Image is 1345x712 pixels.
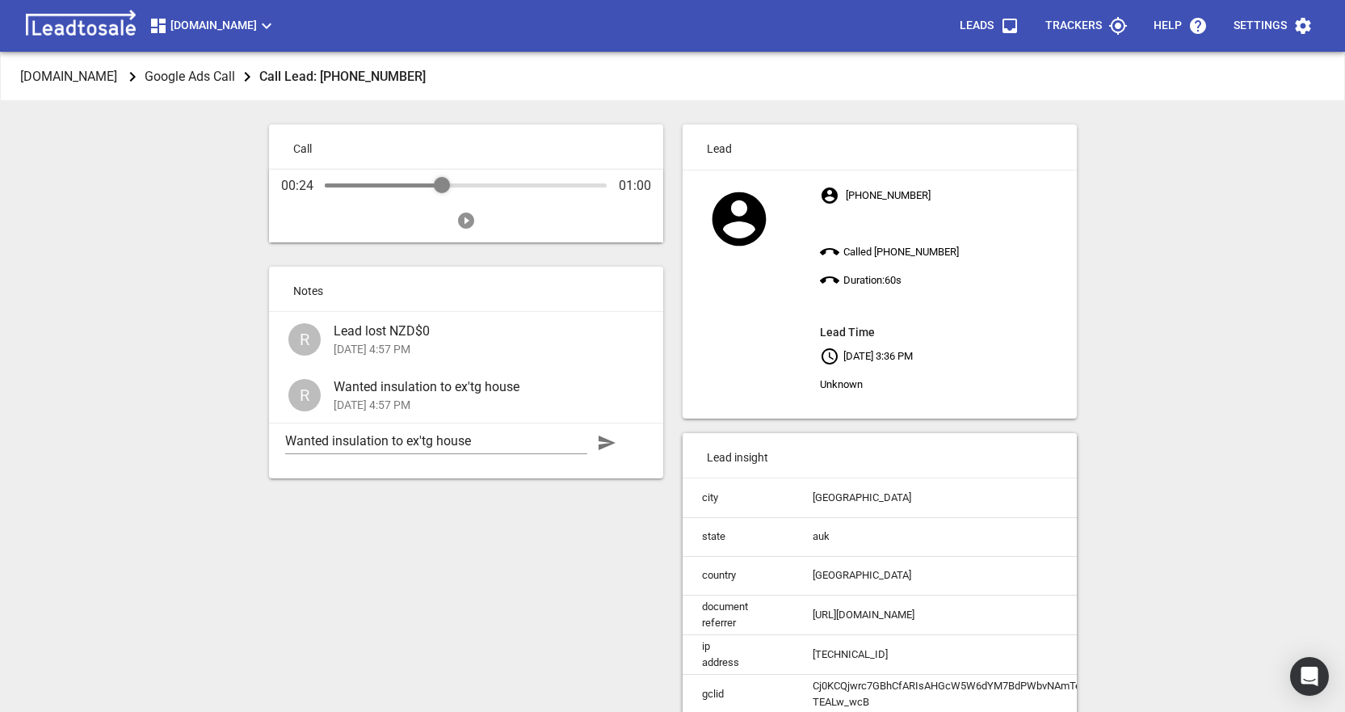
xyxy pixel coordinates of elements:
[683,478,793,517] td: city
[793,556,1305,595] td: [GEOGRAPHIC_DATA]
[1290,657,1329,696] div: Open Intercom Messenger
[145,67,235,86] p: Google Ads Call
[288,323,321,356] div: Ross Dustin
[334,377,631,397] span: Wanted insulation to ex'tg house
[269,267,663,312] p: Notes
[820,181,1076,398] p: [PHONE_NUMBER] Called [PHONE_NUMBER] Duration: 60 s [DATE] 3:36 PM Unknown
[820,347,839,366] svg: Your local time
[683,517,793,556] td: state
[269,170,663,242] div: Audio Player
[334,322,631,341] span: Lead lost NZD$0
[820,322,1076,342] aside: Lead Time
[288,379,321,411] div: Ross Dustin
[683,433,1077,478] p: Lead insight
[619,179,651,192] div: 01:00
[20,67,117,86] p: [DOMAIN_NAME]
[793,478,1305,517] td: [GEOGRAPHIC_DATA]
[1234,18,1287,34] p: Settings
[259,65,426,87] aside: Call Lead: [PHONE_NUMBER]
[960,18,994,34] p: Leads
[450,201,482,234] button: Play
[149,16,276,36] span: [DOMAIN_NAME]
[1045,18,1102,34] p: Trackers
[334,397,631,414] p: [DATE] 4:57 PM
[793,595,1305,634] td: [URL][DOMAIN_NAME]
[683,634,793,674] td: ip address
[1154,18,1182,34] p: Help
[142,10,283,42] button: [DOMAIN_NAME]
[281,179,313,192] div: 00:24
[325,178,607,194] div: Audio Progress Control
[683,556,793,595] td: country
[683,124,1077,170] p: Lead
[19,10,142,42] img: logo
[793,634,1305,674] td: [TECHNICAL_ID]
[793,517,1305,556] td: auk
[683,595,793,634] td: document referrer
[269,124,663,170] p: Call
[334,341,631,358] p: [DATE] 4:57 PM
